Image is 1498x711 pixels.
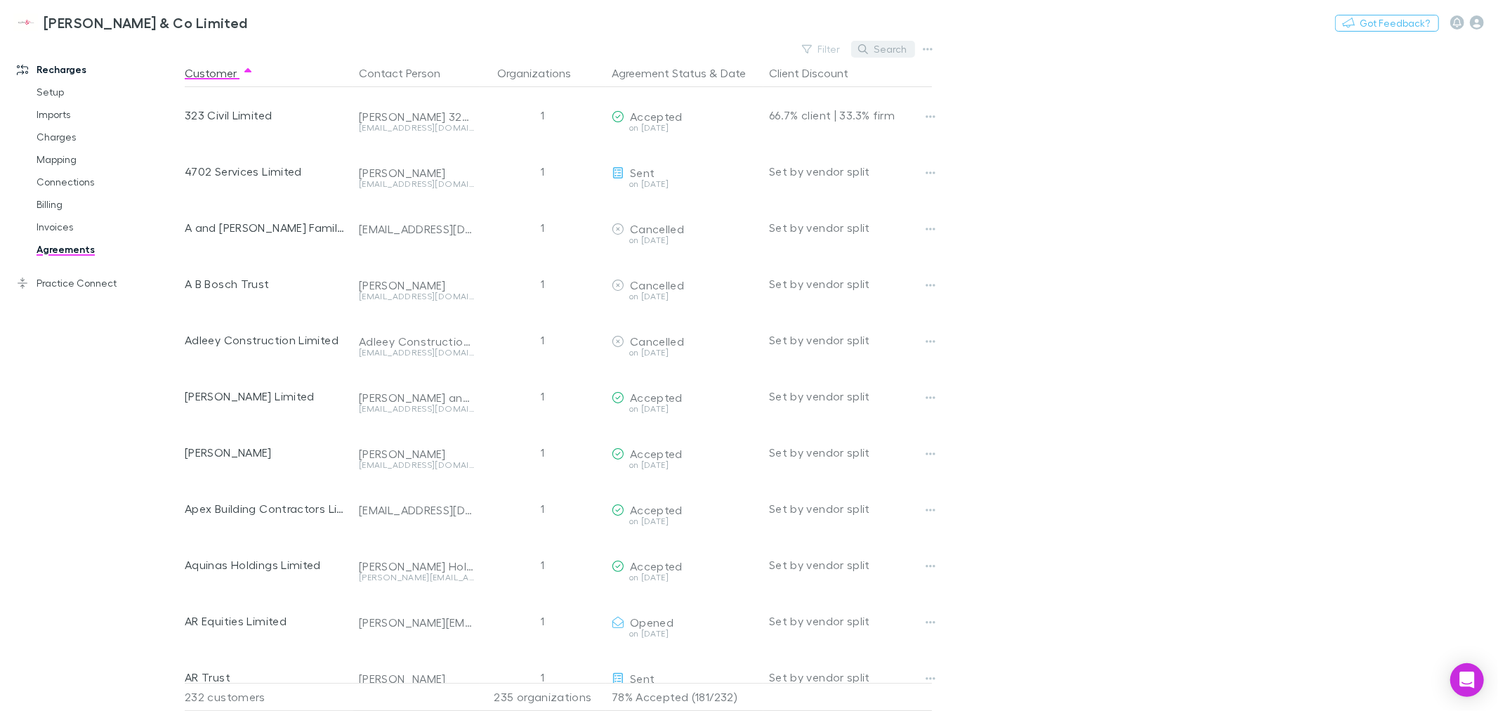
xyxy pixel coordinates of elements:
[359,348,474,357] div: [EMAIL_ADDRESS][DOMAIN_NAME]
[612,180,758,188] div: on [DATE]
[612,461,758,469] div: on [DATE]
[612,348,758,357] div: on [DATE]
[612,124,758,132] div: on [DATE]
[359,503,474,517] div: [EMAIL_ADDRESS][DOMAIN_NAME]
[769,368,932,424] div: Set by vendor split
[769,200,932,256] div: Set by vendor split
[22,148,194,171] a: Mapping
[630,222,684,235] span: Cancelled
[359,110,474,124] div: [PERSON_NAME] 323 Civil Limited
[22,238,194,261] a: Agreements
[769,312,932,368] div: Set by vendor split
[185,424,348,481] div: [PERSON_NAME]
[185,649,348,705] div: AR Trust
[3,272,194,294] a: Practice Connect
[630,391,683,404] span: Accepted
[795,41,848,58] button: Filter
[22,126,194,148] a: Charges
[359,334,474,348] div: Adleey Construction Limited
[630,166,655,179] span: Sent
[612,684,758,710] p: 78% Accepted (181/232)
[14,14,38,31] img: Epplett & Co Limited's Logo
[359,180,474,188] div: [EMAIL_ADDRESS][DOMAIN_NAME]
[1335,15,1439,32] button: Got Feedback?
[185,683,353,711] div: 232 customers
[480,481,606,537] div: 1
[480,87,606,143] div: 1
[359,615,474,630] div: [PERSON_NAME][EMAIL_ADDRESS][DOMAIN_NAME]
[359,124,474,132] div: [EMAIL_ADDRESS][DOMAIN_NAME]
[612,630,758,638] div: on [DATE]
[359,391,474,405] div: [PERSON_NAME] and [PERSON_NAME]
[769,59,865,87] button: Client Discount
[612,236,758,244] div: on [DATE]
[480,537,606,593] div: 1
[630,672,655,685] span: Sent
[185,256,348,312] div: A B Bosch Trust
[359,447,474,461] div: [PERSON_NAME]
[185,368,348,424] div: [PERSON_NAME] Limited
[480,649,606,705] div: 1
[359,59,457,87] button: Contact Person
[359,573,474,582] div: [PERSON_NAME][EMAIL_ADDRESS][PERSON_NAME][DOMAIN_NAME]
[630,110,683,123] span: Accepted
[359,559,474,573] div: [PERSON_NAME] Holdings Limited
[359,222,474,236] div: [EMAIL_ADDRESS][DOMAIN_NAME]
[44,14,248,31] h3: [PERSON_NAME] & Co Limited
[630,447,683,460] span: Accepted
[185,87,348,143] div: 323 Civil Limited
[185,59,254,87] button: Customer
[612,292,758,301] div: on [DATE]
[480,368,606,424] div: 1
[769,424,932,481] div: Set by vendor split
[630,334,684,348] span: Cancelled
[185,143,348,200] div: 4702 Services Limited
[769,593,932,649] div: Set by vendor split
[769,649,932,705] div: Set by vendor split
[185,200,348,256] div: A and [PERSON_NAME] Family Trust
[480,256,606,312] div: 1
[769,537,932,593] div: Set by vendor split
[612,517,758,526] div: on [DATE]
[769,256,932,312] div: Set by vendor split
[359,166,474,180] div: [PERSON_NAME]
[359,405,474,413] div: [EMAIL_ADDRESS][DOMAIN_NAME]
[22,81,194,103] a: Setup
[851,41,915,58] button: Search
[6,6,256,39] a: [PERSON_NAME] & Co Limited
[185,537,348,593] div: Aquinas Holdings Limited
[480,683,606,711] div: 235 organizations
[612,59,707,87] button: Agreement Status
[22,216,194,238] a: Invoices
[612,405,758,413] div: on [DATE]
[359,278,474,292] div: [PERSON_NAME]
[480,200,606,256] div: 1
[630,503,683,516] span: Accepted
[480,312,606,368] div: 1
[185,481,348,537] div: Apex Building Contractors Limited
[630,278,684,292] span: Cancelled
[769,87,932,143] div: 66.7% client | 33.3% firm
[612,573,758,582] div: on [DATE]
[769,481,932,537] div: Set by vendor split
[359,461,474,469] div: [EMAIL_ADDRESS][DOMAIN_NAME]
[480,424,606,481] div: 1
[359,672,474,686] div: [PERSON_NAME]
[769,143,932,200] div: Set by vendor split
[721,59,746,87] button: Date
[3,58,194,81] a: Recharges
[22,171,194,193] a: Connections
[480,143,606,200] div: 1
[498,59,589,87] button: Organizations
[630,615,674,629] span: Opened
[22,193,194,216] a: Billing
[612,59,758,87] div: &
[185,593,348,649] div: AR Equities Limited
[185,312,348,368] div: Adleey Construction Limited
[480,593,606,649] div: 1
[359,292,474,301] div: [EMAIL_ADDRESS][DOMAIN_NAME]
[22,103,194,126] a: Imports
[630,559,683,573] span: Accepted
[1450,663,1484,697] div: Open Intercom Messenger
